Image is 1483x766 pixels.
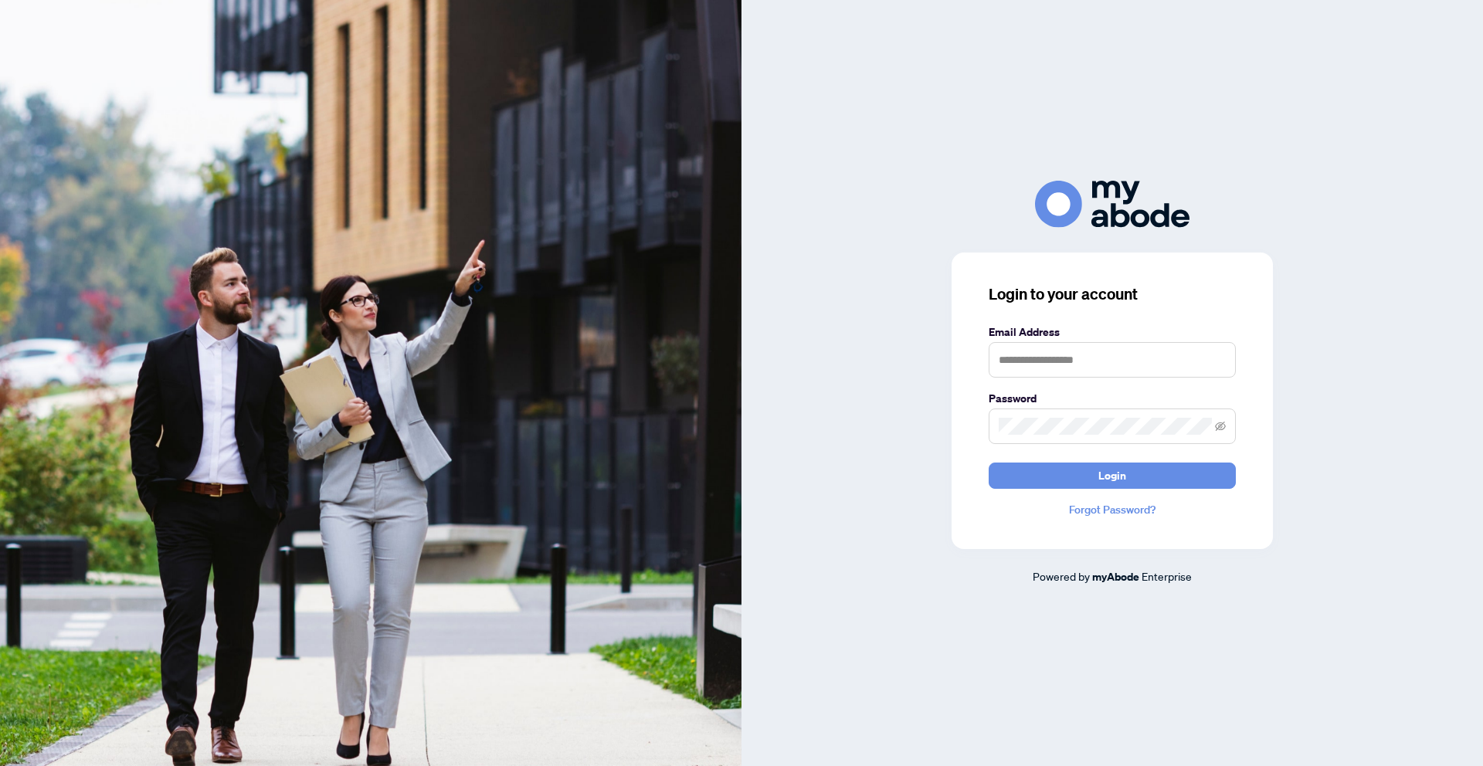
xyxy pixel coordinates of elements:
h3: Login to your account [989,283,1236,305]
img: ma-logo [1035,181,1189,228]
span: Login [1098,463,1126,488]
a: Forgot Password? [989,501,1236,518]
span: Powered by [1033,569,1090,583]
button: Login [989,463,1236,489]
a: myAbode [1092,568,1139,585]
label: Email Address [989,324,1236,341]
span: Enterprise [1142,569,1192,583]
label: Password [989,390,1236,407]
span: eye-invisible [1215,421,1226,432]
